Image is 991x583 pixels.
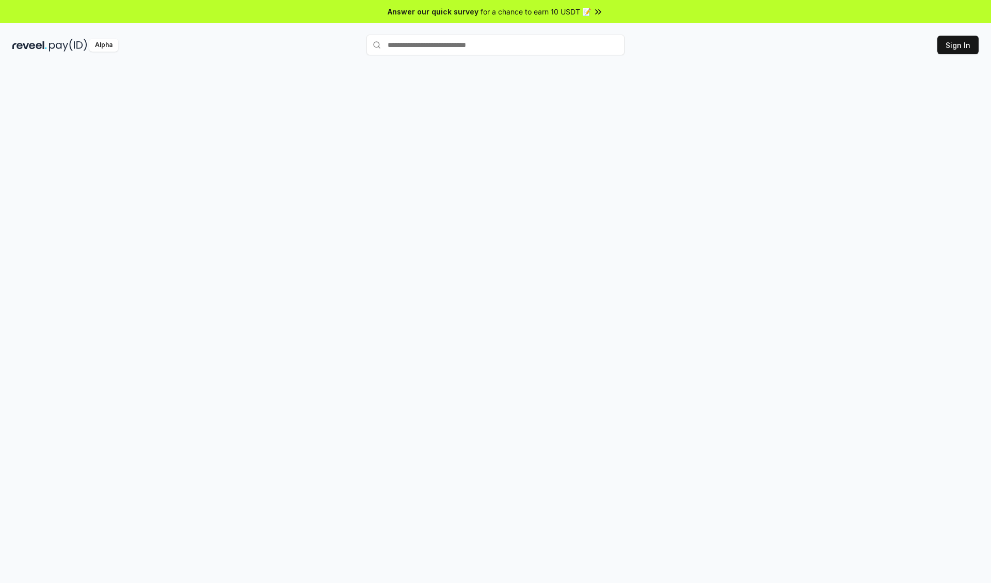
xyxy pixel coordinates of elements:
img: reveel_dark [12,39,47,52]
img: pay_id [49,39,87,52]
span: Answer our quick survey [388,6,478,17]
span: for a chance to earn 10 USDT 📝 [481,6,591,17]
div: Alpha [89,39,118,52]
button: Sign In [937,36,979,54]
